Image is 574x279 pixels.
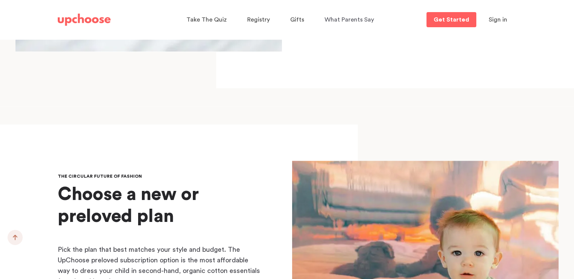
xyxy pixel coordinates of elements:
[186,12,229,27] a: Take The Quiz
[247,17,270,23] span: Registry
[58,14,111,26] img: UpChoose
[58,183,262,227] h2: Choose a new or preloved plan
[247,12,272,27] a: Registry
[290,17,304,23] span: Gifts
[434,17,469,23] p: Get Started
[426,12,476,27] a: Get Started
[325,12,376,27] a: What Parents Say
[325,17,374,23] span: What Parents Say
[290,12,306,27] a: Gifts
[186,17,227,23] span: Take The Quiz
[58,12,111,28] a: UpChoose
[58,174,142,178] span: THE CIRCULAR FUTURE OF FASHION
[479,12,517,27] button: Sign in
[489,17,507,23] span: Sign in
